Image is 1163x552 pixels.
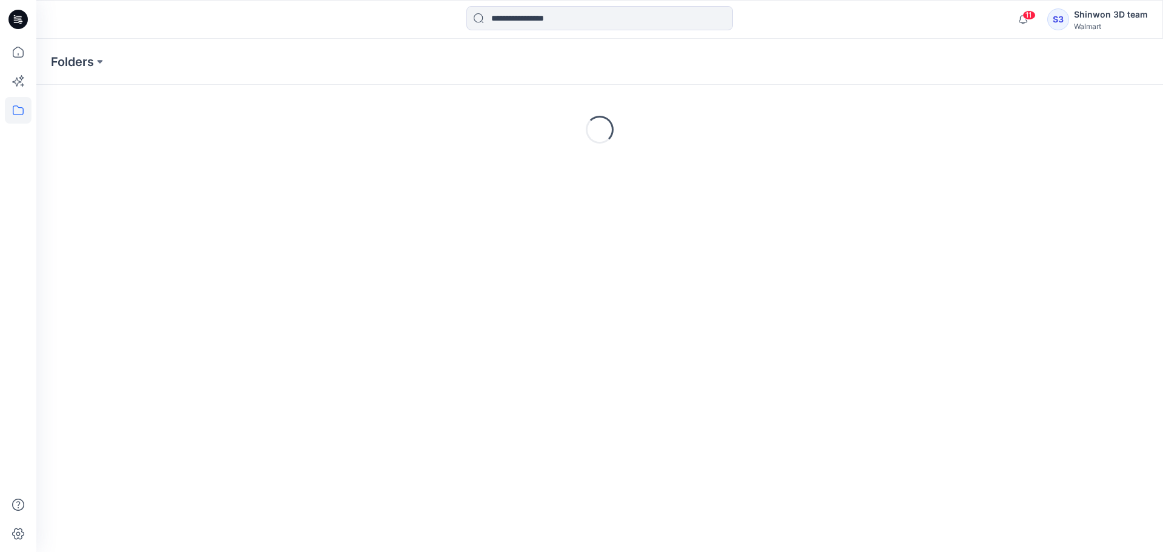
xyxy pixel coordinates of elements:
[1047,8,1069,30] div: S3
[1074,22,1148,31] div: Walmart
[1022,10,1036,20] span: 11
[51,53,94,70] a: Folders
[1074,7,1148,22] div: Shinwon 3D team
